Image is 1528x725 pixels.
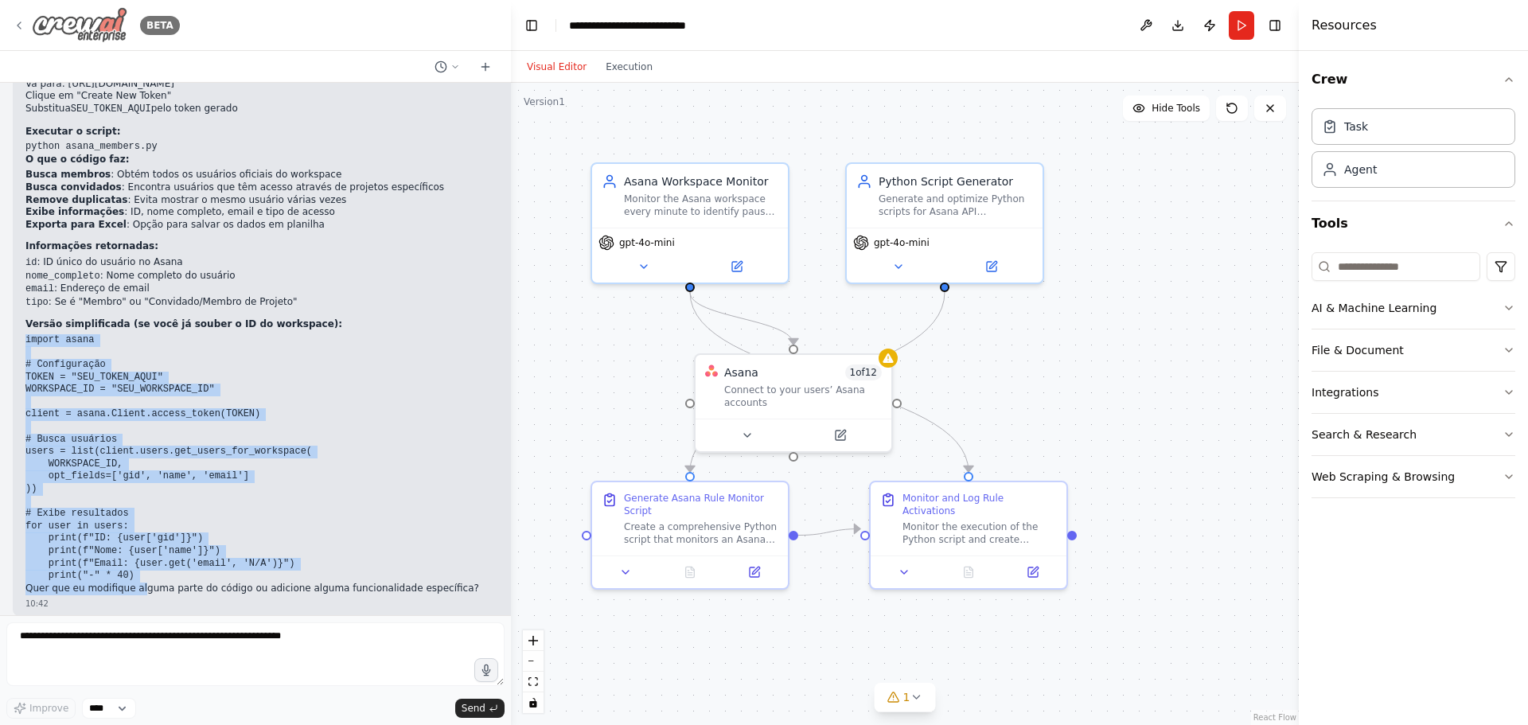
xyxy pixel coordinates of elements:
button: No output available [935,563,1003,582]
img: Logo [32,7,127,43]
button: Hide Tools [1123,95,1210,121]
span: gpt-4o-mini [874,236,930,249]
g: Edge from cb925830-e532-4223-99e4-9d06492d2cba to 7e0504a8-835d-491d-a858-c933b68f7d39 [682,292,976,472]
div: React Flow controls [523,630,544,713]
li: : Evita mostrar o mesmo usuário várias vezes [25,194,661,207]
strong: Busca membros [25,169,111,180]
div: Agent [1344,162,1377,177]
button: Web Scraping & Browsing [1312,456,1515,497]
code: SEU_TOKEN_AQUI [71,103,151,115]
span: Number of enabled actions [845,364,883,380]
button: Integrations [1312,372,1515,413]
g: Edge from cb925830-e532-4223-99e4-9d06492d2cba to f1d4fc7d-9cc8-4d72-a072-45277d83c214 [682,292,801,345]
code: email [25,283,54,294]
strong: Busca convidados [25,181,122,193]
button: 1 [875,683,936,712]
li: Substitua pelo token gerado [25,103,661,116]
h4: Resources [1312,16,1377,35]
span: 1 [903,689,910,705]
button: Switch to previous chat [428,57,466,76]
li: : Se é "Membro" ou "Convidado/Membro de Projeto" [25,296,661,310]
button: Start a new chat [473,57,498,76]
button: Visual Editor [517,57,596,76]
code: id [25,257,37,268]
div: BETA [140,16,180,35]
button: Send [455,699,505,718]
strong: Informações retornadas: [25,240,158,251]
button: Crew [1312,57,1515,102]
code: tipo [25,297,49,308]
div: Monitor the Asana workspace every minute to identify paused rules and activate them using Python ... [624,193,778,218]
button: Execution [596,57,662,76]
button: Open in side panel [946,257,1036,276]
button: AI & Machine Learning [1312,287,1515,329]
button: Tools [1312,201,1515,246]
button: toggle interactivity [523,692,544,713]
div: Python Script GeneratorGenerate and optimize Python scripts for Asana API interactions, specifica... [845,162,1044,284]
button: Open in side panel [1005,563,1060,582]
div: Asana Workspace MonitorMonitor the Asana workspace every minute to identify paused rules and acti... [591,162,789,284]
div: Monitor the execution of the Python script and create detailed logs in Asana about rule activatio... [902,520,1057,546]
strong: Exibe informações [25,206,124,217]
div: Connect to your users’ Asana accounts [724,384,882,409]
div: Monitor and Log Rule ActivationsMonitor the execution of the Python script and create detailed lo... [869,481,1068,590]
button: Hide left sidebar [520,14,543,37]
div: Tools [1312,246,1515,511]
li: Clique em "Create New Token" [25,90,661,103]
div: Version 1 [524,95,565,108]
g: Edge from bec0d731-7d9c-4970-af73-448293ae6eb6 to 7e0504a8-835d-491d-a858-c933b68f7d39 [798,521,860,544]
li: : Endereço de email [25,283,661,296]
g: Edge from 0c8c6df3-ed67-4e79-b91b-ae79c0a02c2d to bec0d731-7d9c-4970-af73-448293ae6eb6 [682,292,953,472]
button: No output available [657,563,724,582]
li: : Encontra usuários que têm acesso através de projetos específicos [25,181,661,194]
div: Generate Asana Rule Monitor ScriptCreate a comprehensive Python script that monitors an Asana wor... [591,481,789,590]
div: AsanaAsana1of12Connect to your users’ Asana accounts [694,353,893,453]
button: Open in side panel [727,563,782,582]
strong: O que o código faz: [25,154,129,165]
strong: Versão simplificada (se você já souber o ID do workspace): [25,318,342,329]
span: Hide Tools [1152,102,1200,115]
button: Improve [6,698,76,719]
div: Python Script Generator [879,173,1033,189]
div: Crew [1312,102,1515,201]
button: Hide right sidebar [1264,14,1286,37]
li: : ID, nome completo, email e tipo de acesso [25,206,661,219]
div: Task [1344,119,1368,134]
li: : ID único do usuário no Asana [25,256,661,270]
li: : Nome completo do usuário [25,270,661,283]
code: nome_completo [25,271,100,282]
button: Click to speak your automation idea [474,658,498,682]
span: Send [462,702,485,715]
span: gpt-4o-mini [619,236,675,249]
div: Asana Workspace Monitor [624,173,778,189]
button: Search & Research [1312,414,1515,455]
button: zoom in [523,630,544,651]
code: import asana # Configuração TOKEN = "SEU_TOKEN_AQUI" WORKSPACE_ID = "SEU_WORKSPACE_ID" client = a... [25,334,312,581]
strong: Executar o script: [25,126,121,137]
button: Open in side panel [692,257,782,276]
button: File & Document [1312,329,1515,371]
span: Improve [29,702,68,715]
li: Vá para: [URL][DOMAIN_NAME] [25,78,661,91]
div: Create a comprehensive Python script that monitors an Asana workspace every minute for paused rul... [624,520,778,546]
li: : Obtém todos os usuários oficiais do workspace [25,169,661,181]
div: 10:42 [25,598,661,610]
div: Monitor and Log Rule Activations [902,492,1057,517]
button: Open in side panel [795,426,885,445]
div: Asana [724,364,758,380]
button: zoom out [523,651,544,672]
p: Quer que eu modifique alguma parte do código ou adicione alguma funcionalidade específica? [25,583,661,595]
nav: breadcrumb [569,18,732,33]
li: : Opção para salvar os dados em planilha [25,219,661,232]
button: fit view [523,672,544,692]
code: python asana_members.py [25,141,158,152]
img: Asana [705,364,718,377]
strong: Exporta para Excel [25,219,127,230]
strong: Remove duplicatas [25,194,127,205]
div: Generate and optimize Python scripts for Asana API interactions, specifically for monitoring work... [879,193,1033,218]
a: React Flow attribution [1253,713,1296,722]
div: Generate Asana Rule Monitor Script [624,492,778,517]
